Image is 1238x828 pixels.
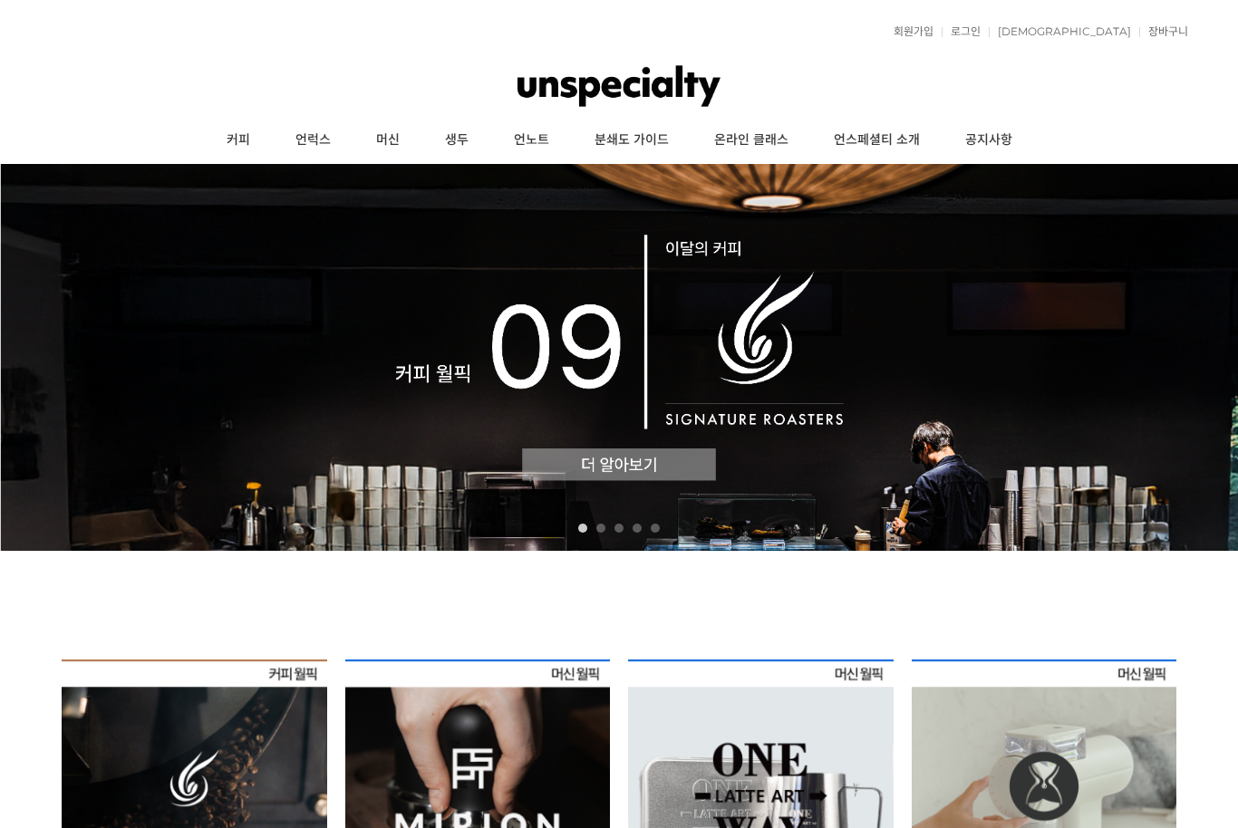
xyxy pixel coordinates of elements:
[517,59,721,113] img: 언스페셜티 몰
[578,524,587,533] a: 1
[491,118,572,163] a: 언노트
[353,118,422,163] a: 머신
[273,118,353,163] a: 언럭스
[596,524,605,533] a: 2
[942,26,981,37] a: 로그인
[692,118,811,163] a: 온라인 클래스
[633,524,642,533] a: 4
[651,524,660,533] a: 5
[811,118,943,163] a: 언스페셜티 소개
[614,524,624,533] a: 3
[422,118,491,163] a: 생두
[572,118,692,163] a: 분쇄도 가이드
[1139,26,1188,37] a: 장바구니
[943,118,1035,163] a: 공지사항
[885,26,933,37] a: 회원가입
[989,26,1131,37] a: [DEMOGRAPHIC_DATA]
[204,118,273,163] a: 커피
